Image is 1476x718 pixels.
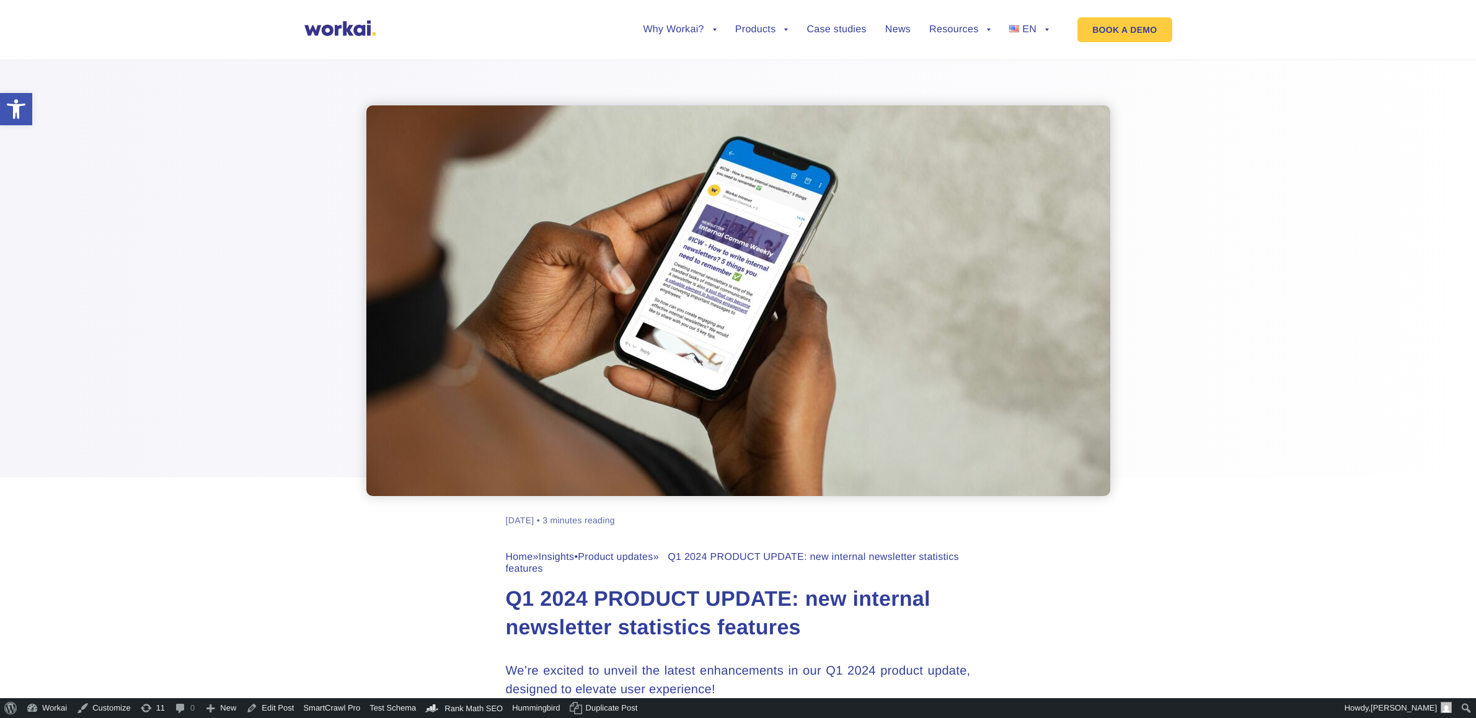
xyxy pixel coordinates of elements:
[72,698,135,718] a: Customize
[643,25,716,35] a: Why Workai?
[506,585,971,642] h1: Q1 2024 PRODUCT UPDATE: new internal newsletter statistics features
[506,551,971,575] div: » • » Q1 2024 PRODUCT UPDATE: new internal newsletter statistics features
[1022,24,1036,35] span: EN
[578,552,653,562] a: Product updates
[929,25,991,35] a: Resources
[299,698,365,718] a: SmartCrawl Pro
[539,552,575,562] a: Insights
[506,515,615,526] div: [DATE] • 3 minutes reading
[586,698,638,718] span: Duplicate Post
[190,698,195,718] span: 0
[156,698,165,718] span: 11
[365,698,421,718] a: Test Schema
[508,698,565,718] a: Hummingbird
[885,25,911,35] a: News
[1077,17,1172,42] a: BOOK A DEMO
[444,704,503,713] span: Rank Math SEO
[506,552,533,562] a: Home
[421,698,508,718] a: Rank Math Dashboard
[1371,703,1437,712] span: [PERSON_NAME]
[241,698,299,718] a: Edit Post
[1009,25,1049,35] a: EN
[22,698,72,718] a: Workai
[220,698,236,718] span: New
[735,25,789,35] a: Products
[1340,698,1457,718] a: Howdy,
[806,25,866,35] a: Case studies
